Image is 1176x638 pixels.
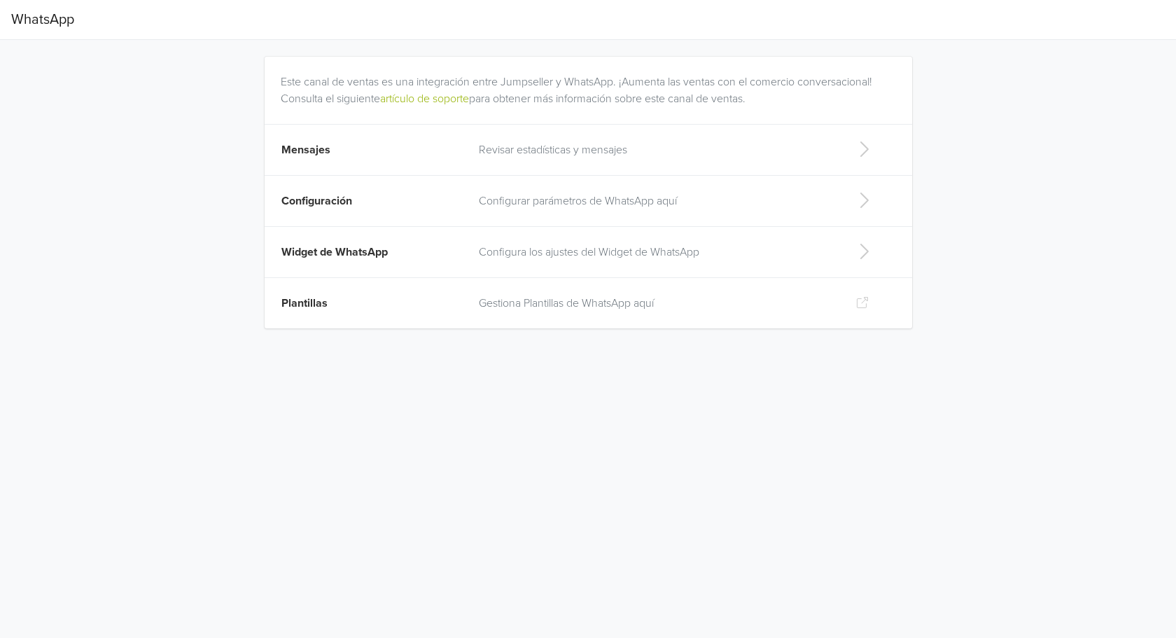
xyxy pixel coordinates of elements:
p: Configura los ajustes del Widget de WhatsApp [479,244,834,261]
p: Revisar estadísticas y mensajes [479,141,834,158]
div: Este canal de ventas es una integración entre Jumpseller y WhatsApp. ¡Aumenta las ventas con el c... [281,57,902,107]
a: artículo de soporte [380,92,469,106]
span: Widget de WhatsApp [281,245,388,259]
p: Gestiona Plantillas de WhatsApp aquí [479,295,834,312]
span: Plantillas [281,296,328,310]
span: Mensajes [281,143,330,157]
p: Configurar parámetros de WhatsApp aquí [479,193,834,209]
span: WhatsApp [11,6,74,34]
span: Configuración [281,194,352,208]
